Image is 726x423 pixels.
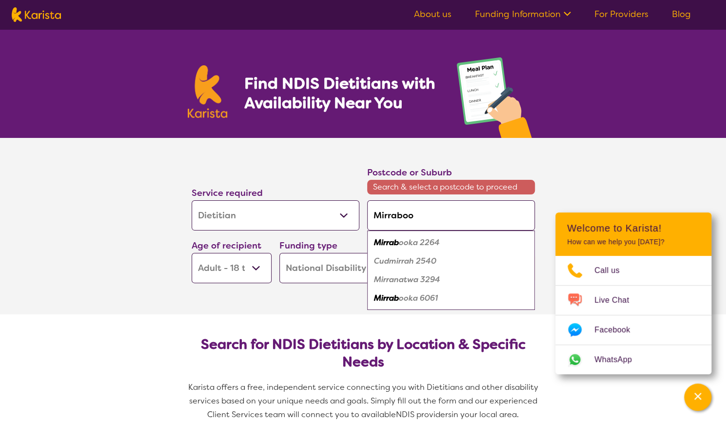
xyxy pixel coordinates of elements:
[372,289,530,308] div: Mirrabooka 6061
[396,409,414,420] span: NDIS
[244,74,436,113] h1: Find NDIS Dietitians with Availability Near You
[399,293,438,303] em: ooka 6061
[188,382,540,420] span: Karista offers a free, independent service connecting you with Dietitians and other disability se...
[374,274,440,285] em: Mirranatwa 3294
[555,256,711,374] ul: Choose channel
[416,409,451,420] span: providers
[188,65,228,118] img: Karista logo
[567,238,700,246] p: How can we help you [DATE]?
[672,8,691,20] a: Blog
[594,323,642,337] span: Facebook
[594,352,644,367] span: WhatsApp
[555,212,711,374] div: Channel Menu
[374,237,399,248] em: Mirrab
[414,8,451,20] a: About us
[372,233,530,252] div: Mirrabooka 2264
[594,8,648,20] a: For Providers
[367,200,535,231] input: Type
[367,180,535,194] span: Search & select a postcode to proceed
[279,240,337,251] label: Funding type
[399,237,440,248] em: ooka 2264
[12,7,61,22] img: Karista logo
[372,270,530,289] div: Mirranatwa 3294
[594,293,641,308] span: Live Chat
[374,293,399,303] em: Mirrab
[451,409,519,420] span: in your local area.
[555,345,711,374] a: Web link opens in a new tab.
[192,240,261,251] label: Age of recipient
[199,336,527,371] h2: Search for NDIS Dietitians by Location & Specific Needs
[192,187,263,199] label: Service required
[372,252,530,270] div: Cudmirrah 2540
[374,256,436,266] em: Cudmirrah 2540
[367,167,452,178] label: Postcode or Suburb
[594,263,631,278] span: Call us
[475,8,571,20] a: Funding Information
[567,222,700,234] h2: Welcome to Karista!
[453,53,539,138] img: dietitian
[684,384,711,411] button: Channel Menu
